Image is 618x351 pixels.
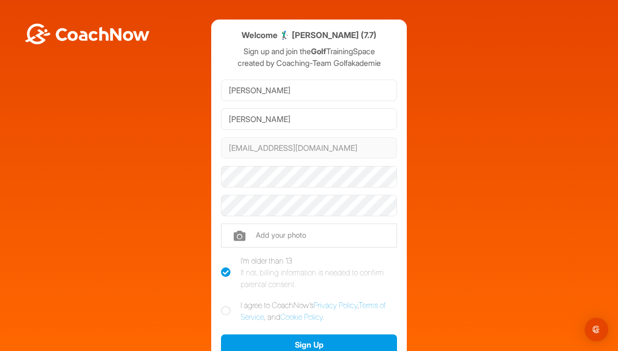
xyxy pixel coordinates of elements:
h4: Welcome 🏌‍♂ [PERSON_NAME] (7.7) [242,29,376,41]
input: First Name [221,80,397,101]
input: Email [221,137,397,159]
label: I agree to CoachNow's , , and . [221,299,397,323]
a: Cookie Policy [280,312,323,322]
input: Last Name [221,108,397,130]
strong: Golf [311,46,326,56]
p: created by Coaching-Team Golfakademie [221,57,397,69]
div: I'm older than 13 [241,255,397,290]
a: Terms of Service [241,300,386,322]
a: Privacy Policy [313,300,357,310]
div: Open Intercom Messenger [585,318,608,341]
div: If not, billing information is needed to confirm parental consent. [241,267,397,290]
img: BwLJSsUCoWCh5upNqxVrqldRgqLPVwmV24tXu5FoVAoFEpwwqQ3VIfuoInZCoVCoTD4vwADAC3ZFMkVEQFDAAAAAElFTkSuQmCC [23,23,151,44]
p: Sign up and join the TrainingSpace [221,45,397,57]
